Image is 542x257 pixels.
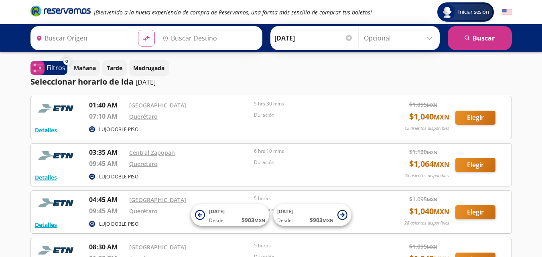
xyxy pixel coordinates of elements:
span: $ 903 [310,216,333,224]
small: MXN [427,102,437,108]
span: [DATE] [277,208,293,215]
p: Filtros [47,63,65,73]
button: Madrugada [129,60,169,76]
p: Mañana [74,64,96,72]
button: [DATE]Desde:$903MXN [191,204,269,226]
input: Buscar Origen [33,28,132,48]
span: $ 1,095 [409,195,437,203]
i: Brand Logo [30,5,91,17]
p: 12 asientos disponibles [404,125,449,132]
p: 07:10 AM [89,111,125,121]
span: Desde: [209,217,225,224]
p: LUJO DOBLE PISO [99,173,138,180]
a: [GEOGRAPHIC_DATA] [129,243,186,251]
small: MXN [427,244,437,250]
small: MXN [323,217,333,223]
p: 28 asientos disponibles [404,220,449,227]
button: Mañana [69,60,100,76]
button: 0Filtros [30,61,67,75]
em: ¡Bienvenido a la nueva experiencia de compra de Reservamos, una forma más sencilla de comprar tus... [94,8,372,16]
img: RESERVAMOS [35,148,79,164]
span: $ 1,064 [409,158,449,170]
a: Querétaro [129,207,158,215]
p: Seleccionar horario de ida [30,76,134,88]
p: 03:35 AM [89,148,125,157]
a: [GEOGRAPHIC_DATA] [129,196,186,204]
button: Elegir [455,158,495,172]
button: English [502,7,512,17]
p: Madrugada [133,64,164,72]
span: Iniciar sesión [455,8,492,16]
small: MXN [427,149,437,155]
span: 0 [65,58,68,65]
a: [GEOGRAPHIC_DATA] [129,101,186,109]
p: 28 asientos disponibles [404,172,449,179]
span: $ 1,120 [409,148,437,156]
a: Brand Logo [30,5,91,19]
small: MXN [427,196,437,202]
span: [DATE] [209,208,225,215]
input: Buscar Destino [159,28,258,48]
p: LUJO DOBLE PISO [99,126,138,133]
p: Duración [254,111,375,119]
img: RESERVAMOS [35,100,79,116]
span: $ 1,095 [409,242,437,251]
p: LUJO DOBLE PISO [99,221,138,228]
small: MXN [434,207,449,216]
span: $ 1,040 [409,111,449,123]
p: [DATE] [136,77,156,87]
a: Querétaro [129,160,158,168]
p: 6 hrs 10 mins [254,148,375,155]
small: MXN [434,160,449,169]
a: Central Zapopan [129,149,175,156]
img: RESERVAMOS [35,195,79,211]
p: Duración [254,159,375,166]
p: 5 horas [254,242,375,249]
button: Buscar [448,26,512,50]
button: Elegir [455,205,495,219]
span: Desde: [277,217,293,224]
p: 04:45 AM [89,195,125,204]
button: Detalles [35,221,57,229]
a: Querétaro [129,113,158,120]
input: Elegir Fecha [274,28,353,48]
small: MXN [254,217,265,223]
span: $ 1,040 [409,205,449,217]
p: 01:40 AM [89,100,125,110]
p: Tarde [107,64,122,72]
button: Detalles [35,173,57,182]
input: Opcional [364,28,436,48]
p: 08:30 AM [89,242,125,252]
span: $ 903 [242,216,265,224]
span: $ 1,095 [409,100,437,109]
button: Tarde [102,60,127,76]
button: Detalles [35,126,57,134]
p: 5 hrs 30 mins [254,100,375,107]
p: 09:45 AM [89,206,125,216]
p: 09:45 AM [89,159,125,168]
button: Elegir [455,111,495,125]
small: MXN [434,113,449,121]
p: 5 horas [254,195,375,202]
button: [DATE]Desde:$903MXN [273,204,351,226]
